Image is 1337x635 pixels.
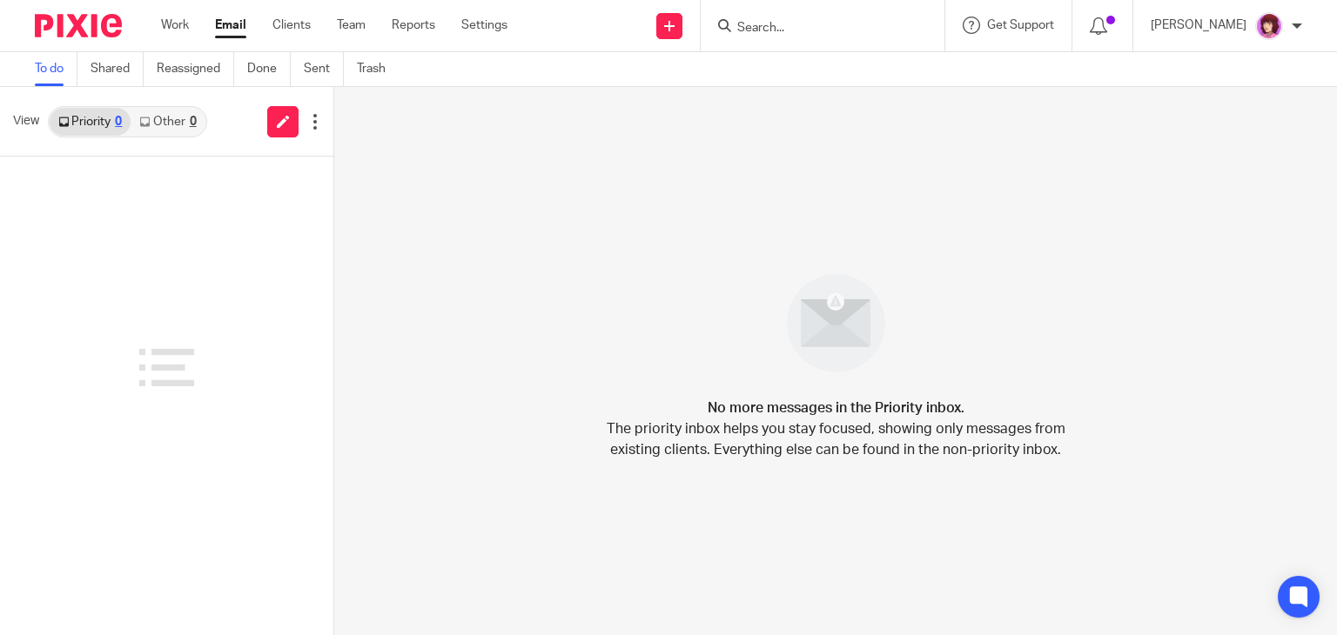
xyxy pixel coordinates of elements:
[304,52,344,86] a: Sent
[337,17,366,34] a: Team
[392,17,435,34] a: Reports
[987,19,1054,31] span: Get Support
[272,17,311,34] a: Clients
[161,17,189,34] a: Work
[157,52,234,86] a: Reassigned
[736,21,892,37] input: Search
[1151,17,1246,34] p: [PERSON_NAME]
[35,52,77,86] a: To do
[131,108,205,136] a: Other0
[215,17,246,34] a: Email
[1255,12,1283,40] img: Emma%20M%20Purple.png
[190,116,197,128] div: 0
[776,263,897,384] img: image
[91,52,144,86] a: Shared
[708,398,964,418] h4: No more messages in the Priority inbox.
[50,108,131,136] a: Priority0
[605,418,1066,460] p: The priority inbox helps you stay focused, showing only messages from existing clients. Everythin...
[461,17,507,34] a: Settings
[115,116,122,128] div: 0
[247,52,291,86] a: Done
[35,14,122,37] img: Pixie
[357,52,399,86] a: Trash
[13,112,39,130] span: View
